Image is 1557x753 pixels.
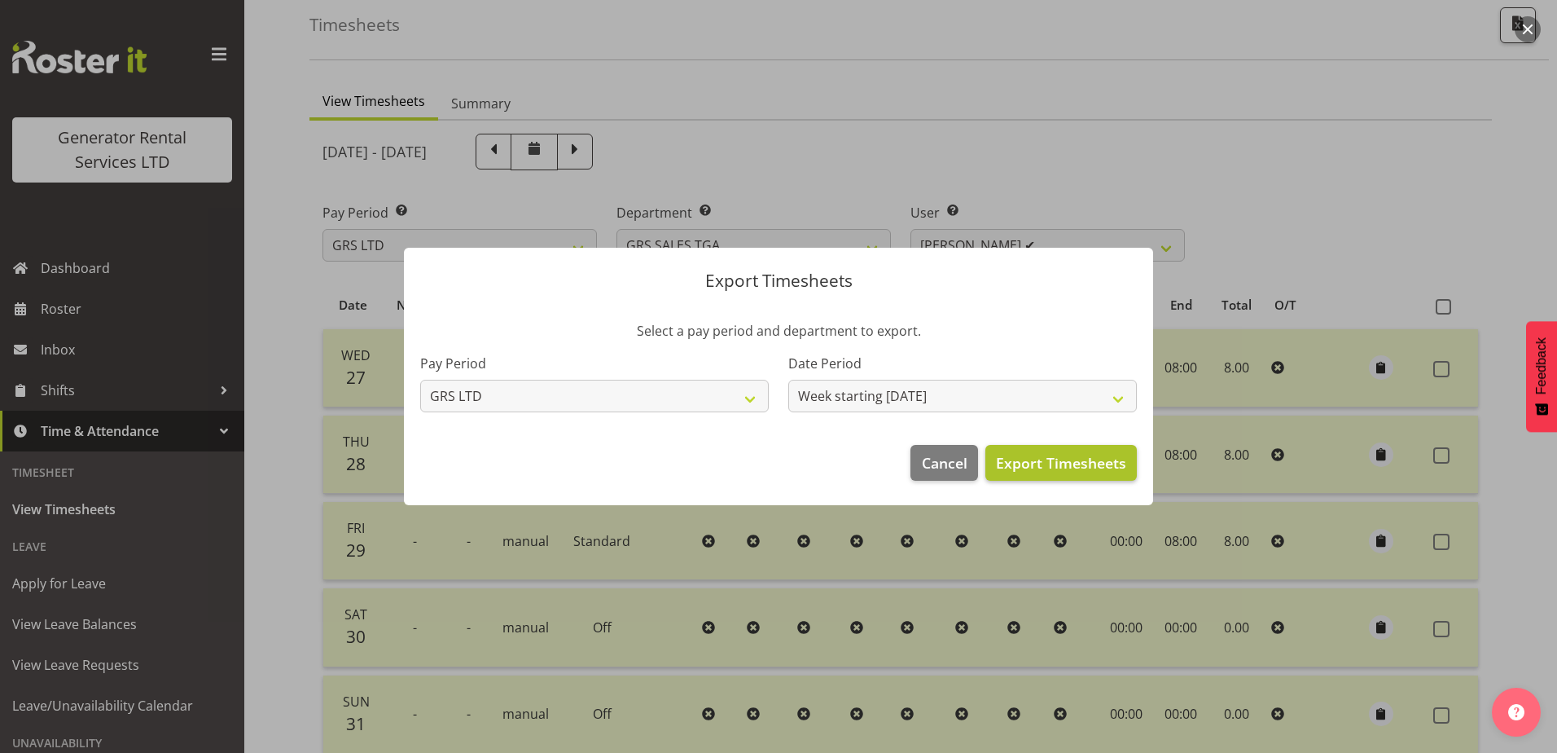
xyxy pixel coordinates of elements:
img: help-xxl-2.png [1508,704,1524,720]
span: Export Timesheets [996,452,1126,473]
span: Cancel [922,452,967,473]
button: Feedback - Show survey [1526,321,1557,432]
span: Feedback [1534,337,1549,394]
p: Export Timesheets [420,272,1137,289]
label: Pay Period [420,354,769,373]
button: Cancel [910,445,977,481]
button: Export Timesheets [985,445,1137,481]
p: Select a pay period and department to export. [420,321,1137,341]
label: Date Period [788,354,1137,373]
